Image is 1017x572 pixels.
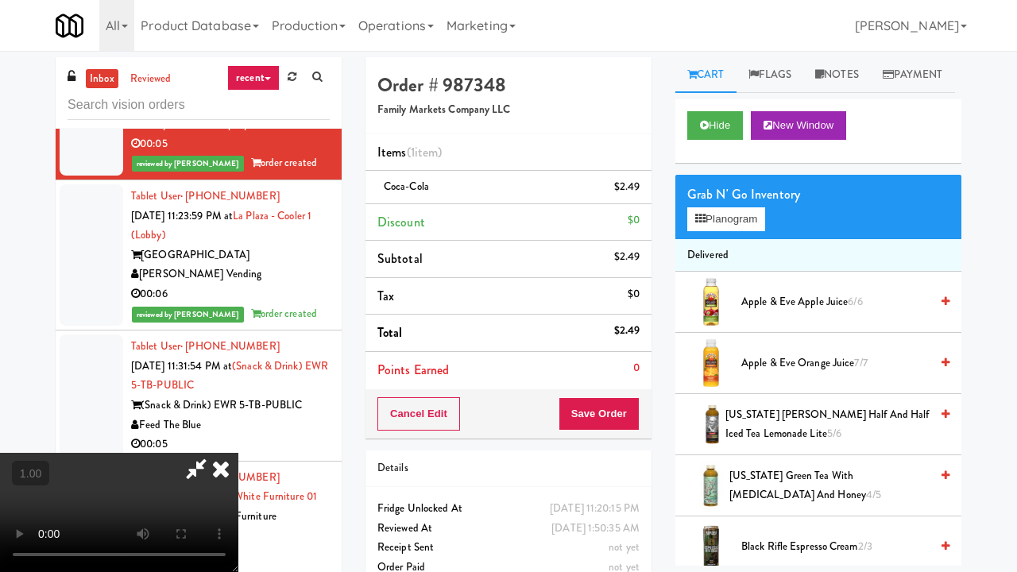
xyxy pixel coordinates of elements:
[132,156,244,172] span: reviewed by [PERSON_NAME]
[377,75,640,95] h4: Order # 987348
[407,143,443,161] span: (1 )
[131,245,330,265] div: [GEOGRAPHIC_DATA]
[251,306,317,321] span: order created
[735,292,949,312] div: Apple & Eve Apple Juice6/6
[687,183,949,207] div: Grab N' Go Inventory
[377,287,394,305] span: Tax
[854,355,867,370] span: 7/7
[609,539,640,555] span: not yet
[56,330,342,462] li: Tablet User· [PHONE_NUMBER][DATE] 11:31:54 PM at(Snack & Drink) EWR 5-TB-PUBLIC(Snack & Drink) EW...
[377,249,423,268] span: Subtotal
[377,323,403,342] span: Total
[131,208,233,223] span: [DATE] 11:23:59 PM at
[871,57,955,93] a: Payment
[866,487,881,502] span: 4/5
[377,397,460,431] button: Cancel Edit
[741,354,930,373] span: Apple & Eve Orange Juice
[633,358,640,378] div: 0
[729,466,930,505] span: [US_STATE] Green Tea with [MEDICAL_DATA] and Honey
[614,247,640,267] div: $2.49
[180,338,280,354] span: · [PHONE_NUMBER]
[377,361,449,379] span: Points Earned
[675,239,961,272] li: Delivered
[741,292,930,312] span: Apple & Eve Apple Juice
[377,458,640,478] div: Details
[735,354,949,373] div: Apple & Eve Orange Juice7/7
[131,338,280,354] a: Tablet User· [PHONE_NUMBER]
[131,396,330,415] div: (Snack & Drink) EWR 5-TB-PUBLIC
[559,397,640,431] button: Save Order
[741,537,930,557] span: Black Rifle Espresso Cream
[131,188,280,203] a: Tablet User· [PHONE_NUMBER]
[251,155,317,170] span: order created
[86,69,118,89] a: inbox
[687,207,765,231] button: Planogram
[737,57,804,93] a: Flags
[131,358,232,373] span: [DATE] 11:31:54 PM at
[384,179,429,194] span: Coca-Cola
[227,65,280,91] a: recent
[723,466,949,505] div: [US_STATE] Green Tea with [MEDICAL_DATA] and Honey4/5
[131,284,330,304] div: 00:06
[614,321,640,341] div: $2.49
[415,143,438,161] ng-pluralize: item
[377,538,640,558] div: Receipt Sent
[628,284,640,304] div: $0
[56,12,83,40] img: Micromart
[550,499,640,519] div: [DATE] 11:20:15 PM
[687,111,743,140] button: Hide
[180,188,280,203] span: · [PHONE_NUMBER]
[377,104,640,116] h5: Family Markets Company LLC
[131,134,330,154] div: 00:05
[725,405,930,444] span: [US_STATE] [PERSON_NAME] Half and Half Iced Tea Lemonade Lite
[68,91,330,120] input: Search vision orders
[377,143,442,161] span: Items
[848,294,862,309] span: 6/6
[131,265,330,284] div: [PERSON_NAME] Vending
[551,519,640,539] div: [DATE] 1:50:35 AM
[751,111,846,140] button: New Window
[132,307,244,323] span: reviewed by [PERSON_NAME]
[377,519,640,539] div: Reviewed At
[675,57,737,93] a: Cart
[803,57,871,93] a: Notes
[234,489,317,504] a: White Furniture 01
[735,537,949,557] div: Black Rifle Espresso Cream2/3
[858,539,872,554] span: 2/3
[56,180,342,330] li: Tablet User· [PHONE_NUMBER][DATE] 11:23:59 PM atLa Plaza - Cooler 1 (Lobby)[GEOGRAPHIC_DATA][PERS...
[827,426,841,441] span: 5/6
[131,435,330,454] div: 00:05
[377,213,425,231] span: Discount
[628,211,640,230] div: $0
[126,69,176,89] a: reviewed
[131,415,330,435] div: Feed The Blue
[377,499,640,519] div: Fridge Unlocked At
[719,405,949,444] div: [US_STATE] [PERSON_NAME] Half and Half Iced Tea Lemonade Lite5/6
[614,177,640,197] div: $2.49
